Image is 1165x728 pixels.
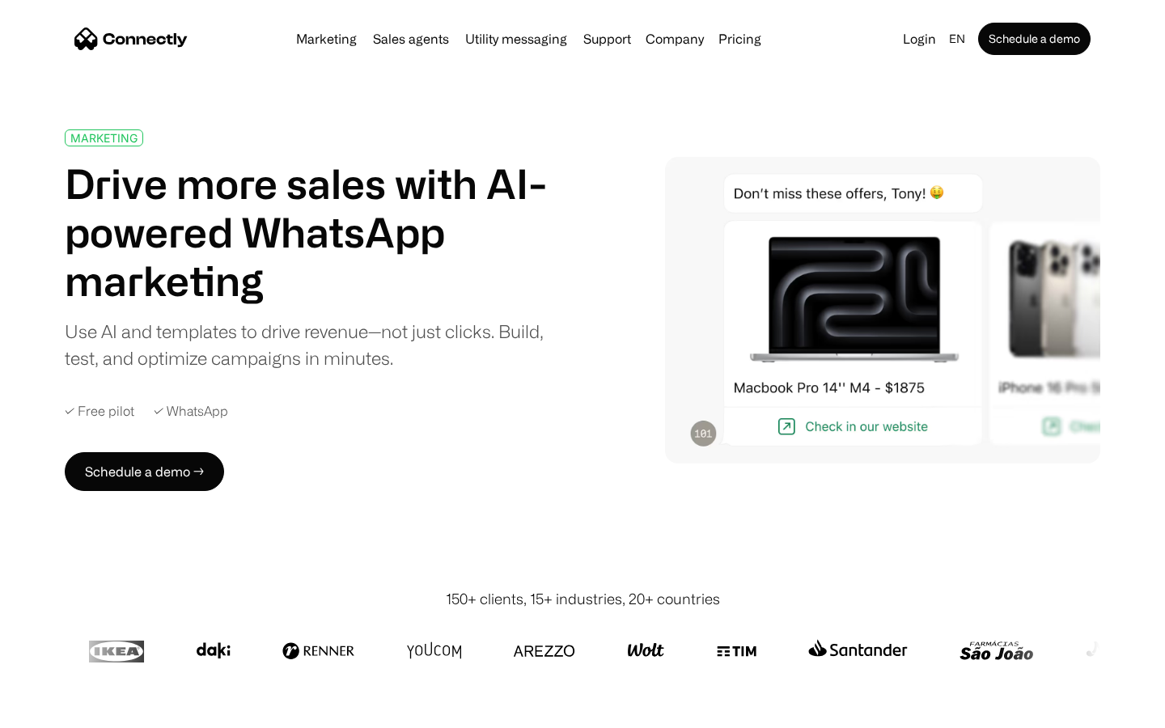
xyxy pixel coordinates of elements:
[978,23,1091,55] a: Schedule a demo
[290,32,363,45] a: Marketing
[65,452,224,491] a: Schedule a demo →
[366,32,455,45] a: Sales agents
[70,132,138,144] div: MARKETING
[641,28,709,50] div: Company
[459,32,574,45] a: Utility messaging
[65,318,565,371] div: Use AI and templates to drive revenue—not just clicks. Build, test, and optimize campaigns in min...
[65,159,565,305] h1: Drive more sales with AI-powered WhatsApp marketing
[577,32,638,45] a: Support
[896,28,943,50] a: Login
[943,28,975,50] div: en
[74,27,188,51] a: home
[32,700,97,722] ul: Language list
[446,588,720,610] div: 150+ clients, 15+ industries, 20+ countries
[712,32,768,45] a: Pricing
[154,404,228,419] div: ✓ WhatsApp
[646,28,704,50] div: Company
[16,698,97,722] aside: Language selected: English
[65,404,134,419] div: ✓ Free pilot
[949,28,965,50] div: en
